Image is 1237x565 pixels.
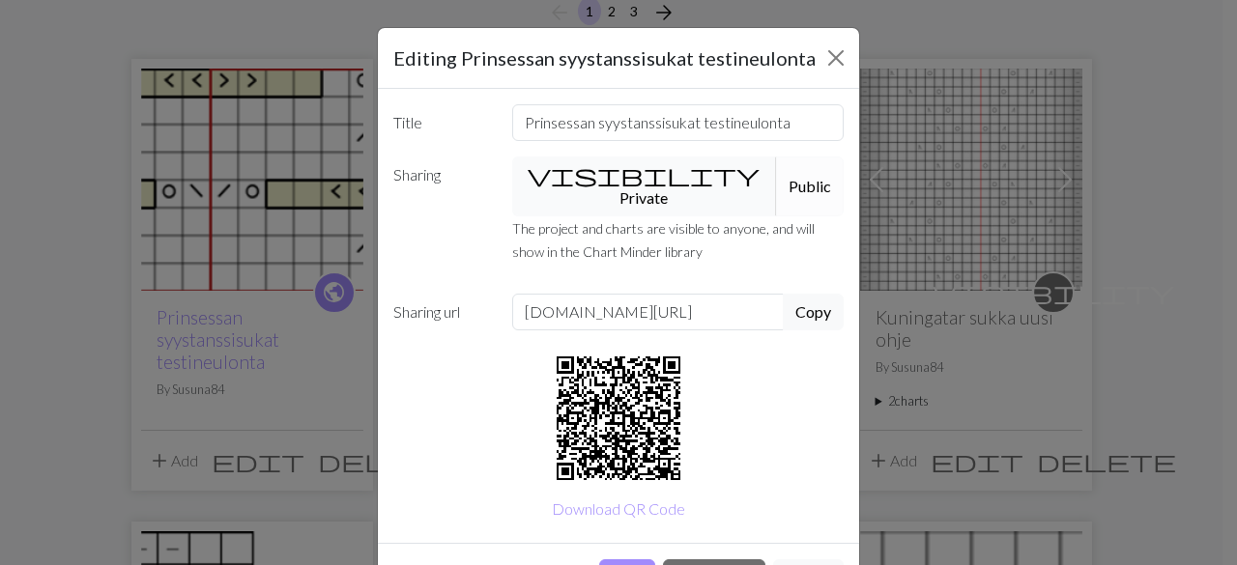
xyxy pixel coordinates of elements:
[539,491,698,527] button: Download QR Code
[820,42,851,73] button: Close
[776,156,844,216] button: Public
[528,161,760,188] span: visibility
[783,294,844,330] button: Copy
[382,156,501,216] label: Sharing
[382,294,501,330] label: Sharing url
[512,220,815,260] small: The project and charts are visible to anyone, and will show in the Chart Minder library
[512,156,778,216] button: Private
[393,43,816,72] h5: Editing Prinsessan syystanssisukat testineulonta
[382,104,501,141] label: Title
